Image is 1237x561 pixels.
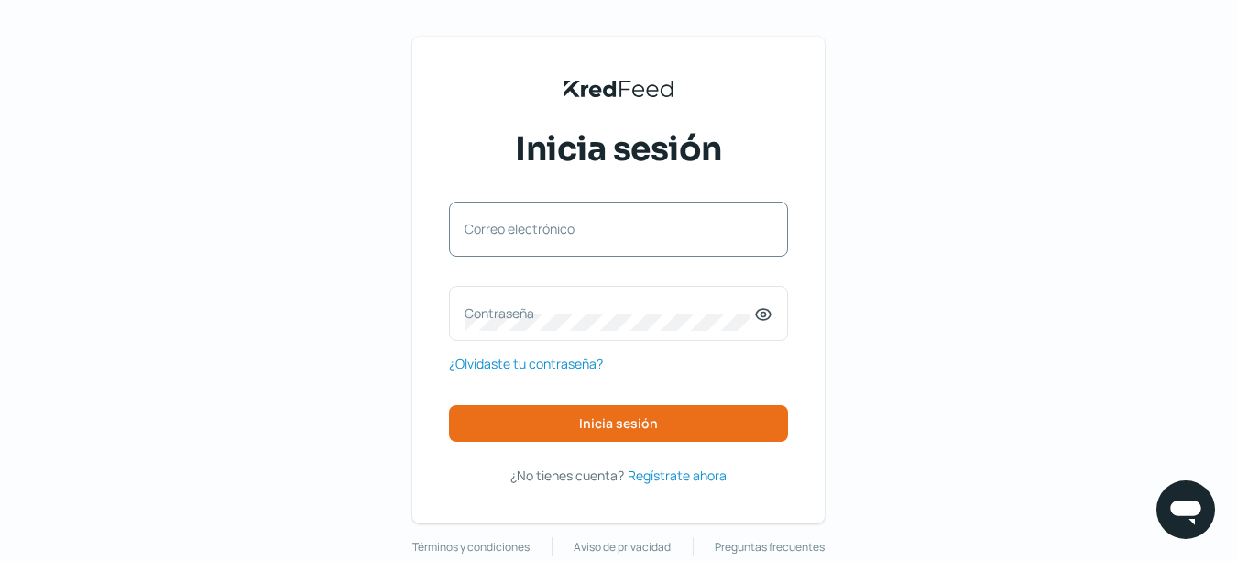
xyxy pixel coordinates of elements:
label: Contraseña [465,304,754,322]
a: Preguntas frecuentes [715,537,825,557]
a: Aviso de privacidad [574,537,671,557]
img: chatIcon [1167,491,1204,528]
label: Correo electrónico [465,220,754,237]
span: ¿No tienes cuenta? [510,467,624,484]
button: Inicia sesión [449,405,788,442]
span: Inicia sesión [579,417,658,430]
a: ¿Olvidaste tu contraseña? [449,352,603,375]
a: Regístrate ahora [628,464,727,487]
a: Términos y condiciones [412,537,530,557]
span: Inicia sesión [515,126,722,172]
